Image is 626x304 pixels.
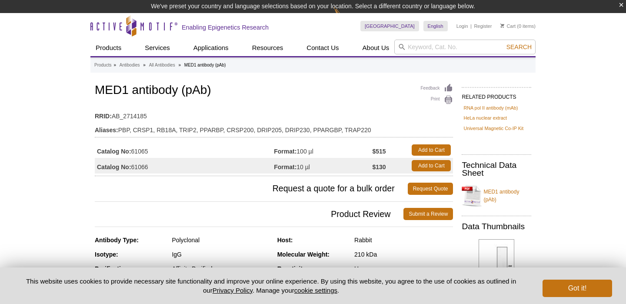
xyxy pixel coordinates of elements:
[412,144,451,156] a: Add to Cart
[95,84,453,98] h1: MED1 antibody (pAb)
[408,183,453,195] a: Request Quote
[277,251,330,258] strong: Molecular Weight:
[95,183,408,195] span: Request a quote for a bulk order
[334,7,357,27] img: Change Here
[95,251,118,258] strong: Isotype:
[543,280,612,297] button: Got it!
[412,160,451,171] a: Add to Cart
[184,63,226,67] li: MED1 antibody (pAb)
[463,124,523,132] a: Universal Magnetic Co-IP Kit
[462,161,531,177] h2: Technical Data Sheet
[213,287,253,294] a: Privacy Policy
[97,163,131,171] strong: Catalog No:
[97,147,131,155] strong: Catalog No:
[149,61,175,69] a: All Antibodies
[456,23,468,29] a: Login
[294,287,337,294] button: cookie settings
[95,107,453,121] td: AB_2714185
[354,251,453,258] div: 210 kDa
[274,142,372,158] td: 100 µl
[357,40,395,56] a: About Us
[274,163,296,171] strong: Format:
[95,265,130,272] strong: Purification:
[423,21,448,31] a: English
[463,104,518,112] a: RNA pol II antibody (mAb)
[172,251,270,258] div: IgG
[360,21,419,31] a: [GEOGRAPHIC_DATA]
[178,63,181,67] li: »
[95,112,112,120] strong: RRID:
[274,158,372,174] td: 10 µl
[354,236,453,244] div: Rabbit
[140,40,175,56] a: Services
[277,237,293,244] strong: Host:
[94,61,111,69] a: Products
[95,126,118,134] strong: Aliases:
[95,121,453,135] td: PBP, CRSP1, RB18A, TRIP2, PPARBP, CRSP200, DRIP205, DRIP230, PPARGBP, TRAP220
[90,40,127,56] a: Products
[95,208,403,220] span: Product Review
[504,43,534,51] button: Search
[274,147,296,155] strong: Format:
[95,158,274,174] td: 61066
[421,84,453,93] a: Feedback
[182,23,269,31] h2: Enabling Epigenetics Research
[143,63,146,67] li: »
[277,265,308,272] strong: Reactivity:
[120,61,140,69] a: Antibodies
[421,95,453,105] a: Print
[372,163,386,171] strong: $130
[470,21,472,31] li: |
[172,265,270,273] div: Affinity Purified
[500,21,536,31] li: (0 items)
[500,23,504,28] img: Your Cart
[474,23,492,29] a: Register
[247,40,289,56] a: Resources
[463,114,507,122] a: HeLa nuclear extract
[462,223,531,231] h2: Data Thumbnails
[95,237,139,244] strong: Antibody Type:
[172,236,270,244] div: Polyclonal
[403,208,453,220] a: Submit a Review
[14,277,528,295] p: This website uses cookies to provide necessary site functionality and improve your online experie...
[95,142,274,158] td: 61065
[188,40,234,56] a: Applications
[462,87,531,103] h2: RELATED PRODUCTS
[372,147,386,155] strong: $515
[500,23,516,29] a: Cart
[301,40,344,56] a: Contact Us
[506,43,532,50] span: Search
[113,63,116,67] li: »
[354,265,453,273] div: Human
[462,183,531,209] a: MED1 antibody (pAb)
[394,40,536,54] input: Keyword, Cat. No.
